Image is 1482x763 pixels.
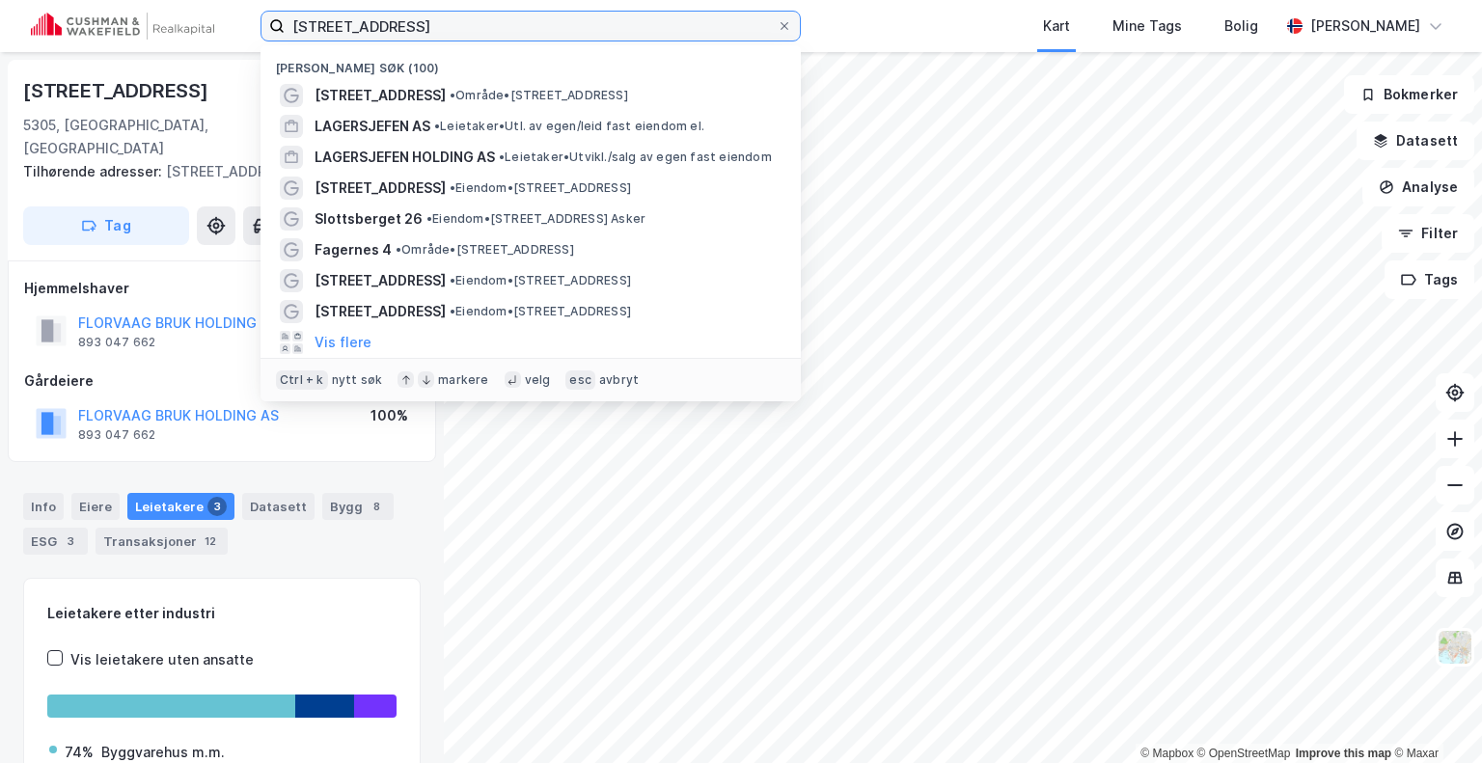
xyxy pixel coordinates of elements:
span: Tilhørende adresser: [23,163,166,179]
div: Kontrollprogram for chat [1386,670,1482,763]
div: ESG [23,528,88,555]
div: 3 [207,497,227,516]
div: 100% [370,404,408,427]
div: [PERSON_NAME] [1310,14,1420,38]
button: Vis flere [315,331,371,354]
button: Analyse [1362,168,1474,206]
span: Område • [STREET_ADDRESS] [450,88,628,103]
span: • [499,150,505,164]
span: Eiendom • [STREET_ADDRESS] [450,180,631,196]
button: Bokmerker [1344,75,1474,114]
span: Eiendom • [STREET_ADDRESS] [450,304,631,319]
span: Fagernes 4 [315,238,392,261]
span: [STREET_ADDRESS] [315,177,446,200]
span: Område • [STREET_ADDRESS] [396,242,574,258]
div: Leietakere etter industri [47,602,397,625]
span: LAGERSJEFEN HOLDING AS [315,146,495,169]
div: Datasett [242,493,315,520]
span: • [434,119,440,133]
iframe: Chat Widget [1386,670,1482,763]
img: Z [1437,629,1473,666]
button: Tag [23,206,189,245]
button: Tags [1385,260,1474,299]
span: • [450,180,455,195]
div: Kart [1043,14,1070,38]
img: cushman-wakefield-realkapital-logo.202ea83816669bd177139c58696a8fa1.svg [31,13,214,40]
div: Bygg [322,493,394,520]
div: 12 [201,531,220,551]
span: LAGERSJEFEN AS [315,115,430,138]
button: Filter [1382,214,1474,253]
div: Gårdeiere [24,369,420,393]
span: Leietaker • Utl. av egen/leid fast eiendom el. [434,119,704,134]
div: esc [565,370,595,390]
div: Hjemmelshaver [24,277,420,300]
span: • [396,242,401,257]
button: Datasett [1357,122,1474,160]
span: [STREET_ADDRESS] [315,269,446,292]
span: Leietaker • Utvikl./salg av egen fast eiendom [499,150,772,165]
a: Mapbox [1140,747,1194,760]
div: Ctrl + k [276,370,328,390]
div: Transaksjoner [96,528,228,555]
div: 893 047 662 [78,335,155,350]
div: 893 047 662 [78,427,155,443]
div: 3 [61,531,80,551]
span: Slottsberget 26 [315,207,423,231]
a: OpenStreetMap [1197,747,1291,760]
span: [STREET_ADDRESS] [315,300,446,323]
div: [STREET_ADDRESS] [23,160,405,183]
span: • [450,88,455,102]
div: Leietakere [127,493,234,520]
a: Improve this map [1296,747,1391,760]
div: Eiere [71,493,120,520]
div: velg [525,372,551,388]
span: Eiendom • [STREET_ADDRESS] [450,273,631,288]
div: nytt søk [332,372,383,388]
span: Eiendom • [STREET_ADDRESS] Asker [426,211,645,227]
div: Vis leietakere uten ansatte [70,648,254,671]
input: Søk på adresse, matrikkel, gårdeiere, leietakere eller personer [285,12,777,41]
span: • [450,273,455,287]
div: [PERSON_NAME] søk (100) [261,45,801,80]
div: markere [438,372,488,388]
div: 8 [367,497,386,516]
div: [STREET_ADDRESS] [23,75,212,106]
span: • [450,304,455,318]
div: avbryt [599,372,639,388]
span: [STREET_ADDRESS] [315,84,446,107]
div: Info [23,493,64,520]
span: • [426,211,432,226]
div: 5305, [GEOGRAPHIC_DATA], [GEOGRAPHIC_DATA] [23,114,343,160]
div: Bolig [1224,14,1258,38]
div: Mine Tags [1112,14,1182,38]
